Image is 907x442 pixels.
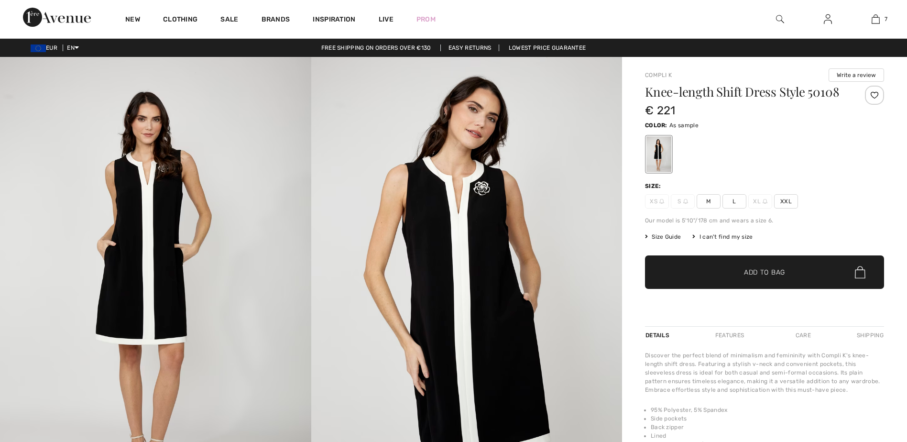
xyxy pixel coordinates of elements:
[645,327,672,344] div: Details
[846,370,897,394] iframe: Opens a widget where you can chat to one of our agents
[707,327,752,344] div: Features
[774,194,798,209] span: XXL
[872,13,880,25] img: My Bag
[314,44,439,51] a: Free shipping on orders over €130
[748,194,772,209] span: XL
[824,13,832,25] img: My Info
[651,423,884,431] li: Back zipper
[645,72,672,78] a: Compli K
[262,15,290,25] a: Brands
[651,414,884,423] li: Side pockets
[651,431,884,440] li: Lined
[645,255,884,289] button: Add to Bag
[776,13,784,25] img: search the website
[645,86,844,98] h1: Knee-length Shift Dress Style 50108
[31,44,46,52] img: Euro
[787,327,819,344] div: Care
[669,122,699,129] span: As sample
[23,8,91,27] img: 1ère Avenue
[416,14,436,24] a: Prom
[651,406,884,414] li: 95% Polyester, 5% Spandex
[125,15,140,25] a: New
[645,351,884,394] div: Discover the perfect blend of minimalism and femininity with Compli K's knee-length shift dress. ...
[744,267,785,277] span: Add to Bag
[440,44,500,51] a: Easy Returns
[313,15,355,25] span: Inspiration
[885,15,887,23] span: 7
[163,15,197,25] a: Clothing
[645,216,884,225] div: Our model is 5'10"/178 cm and wears a size 6.
[671,194,695,209] span: S
[659,199,664,204] img: ring-m.svg
[379,14,393,24] a: Live
[31,44,61,51] span: EUR
[220,15,238,25] a: Sale
[855,266,865,278] img: Bag.svg
[501,44,594,51] a: Lowest Price Guarantee
[645,182,663,190] div: Size:
[645,232,681,241] span: Size Guide
[852,13,899,25] a: 7
[692,232,753,241] div: I can't find my size
[697,194,721,209] span: M
[763,199,767,204] img: ring-m.svg
[683,199,688,204] img: ring-m.svg
[816,13,840,25] a: Sign In
[854,327,884,344] div: Shipping
[645,122,667,129] span: Color:
[67,44,79,51] span: EN
[829,68,884,82] button: Write a review
[645,194,669,209] span: XS
[645,104,676,117] span: € 221
[722,194,746,209] span: L
[646,136,671,172] div: As sample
